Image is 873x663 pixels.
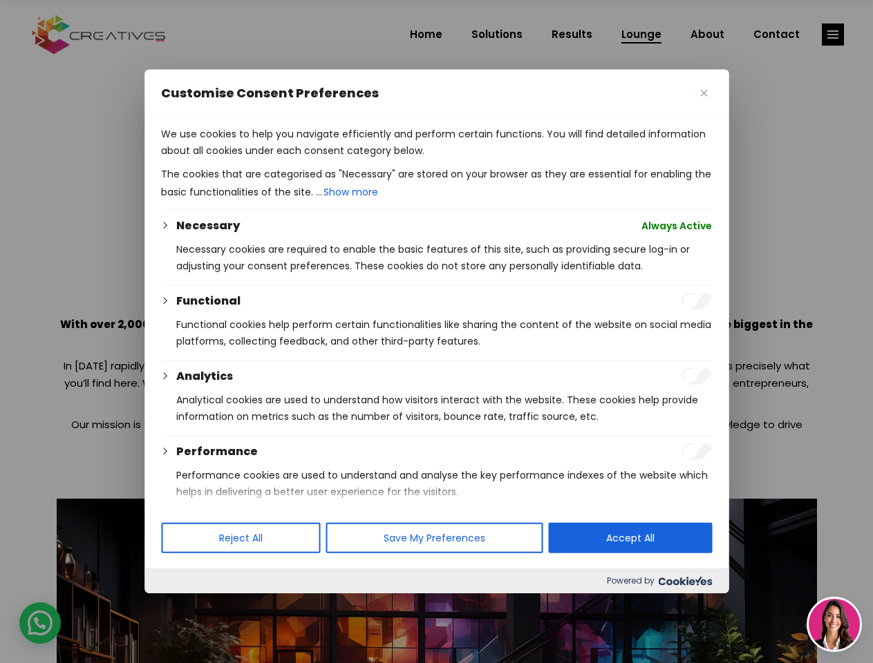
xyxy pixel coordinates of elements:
p: Performance cookies are used to understand and analyse the key performance indexes of the website... [176,467,712,500]
input: Enable Analytics [682,368,712,385]
button: Performance [176,443,258,460]
button: Functional [176,293,241,309]
p: The cookies that are categorised as "Necessary" are stored on your browser as they are essential ... [161,166,712,202]
button: Accept All [548,523,712,553]
img: Close [700,90,707,97]
div: Powered by [144,568,729,593]
p: We use cookies to help you navigate efficiently and perform certain functions. You will find deta... [161,126,712,159]
button: Analytics [176,368,233,385]
button: Necessary [176,218,240,234]
input: Enable Functional [682,293,712,309]
span: Always Active [641,218,712,234]
img: Cookieyes logo [658,577,712,586]
button: Reject All [161,523,320,553]
img: agent [809,599,860,650]
span: Customise Consent Preferences [161,85,379,102]
div: Customise Consent Preferences [144,70,729,593]
input: Enable Performance [682,443,712,460]
p: Functional cookies help perform certain functionalities like sharing the content of the website o... [176,316,712,349]
button: Save My Preferences [326,523,543,553]
p: Necessary cookies are required to enable the basic features of this site, such as providing secur... [176,241,712,274]
button: Close [695,85,712,102]
p: Analytical cookies are used to understand how visitors interact with the website. These cookies h... [176,392,712,425]
button: Show more [322,182,379,202]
